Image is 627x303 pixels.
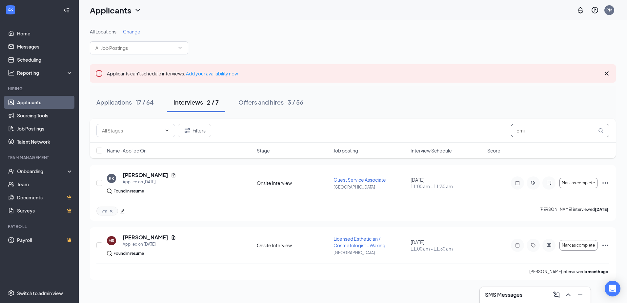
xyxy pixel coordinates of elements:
span: 11:00 am - 11:30 am [411,183,483,190]
button: ChevronUp [563,290,574,300]
span: Interview Schedule [411,147,452,154]
svg: Minimize [576,291,584,299]
span: 11:00 am - 11:30 am [411,245,483,252]
div: Open Intercom Messenger [605,281,620,296]
button: ComposeMessage [551,290,562,300]
svg: ComposeMessage [553,291,560,299]
svg: ActiveTag [529,180,537,186]
a: Scheduling [17,53,73,66]
div: Found in resume [113,250,144,257]
svg: ChevronDown [134,6,142,14]
h3: SMS Messages [485,291,522,298]
span: Mark as complete [562,181,595,185]
input: All Job Postings [95,44,175,51]
svg: ActiveChat [545,180,553,186]
span: All Locations [90,29,116,34]
a: Talent Network [17,135,73,148]
span: Licensed Esthetician / Cosmetologist - Waxing [334,236,385,248]
span: Mark as complete [562,243,595,248]
div: Reporting [17,70,73,76]
img: search.bf7aa3482b7795d4f01b.svg [107,251,112,256]
svg: Filter [183,127,191,134]
span: Applicants can't schedule interviews. [107,71,238,76]
div: [DATE] [411,176,483,190]
svg: Note [514,243,521,248]
button: Mark as complete [559,178,597,188]
div: Team Management [8,155,72,160]
span: Stage [257,147,270,154]
button: Minimize [575,290,585,300]
a: PayrollCrown [17,233,73,247]
svg: Error [95,70,103,77]
h5: [PERSON_NAME] [123,172,168,179]
svg: Notifications [576,6,584,14]
b: a month ago [585,269,608,274]
a: Team [17,178,73,191]
div: Applied on [DATE] [123,179,176,185]
svg: Settings [8,290,14,296]
div: MR [109,238,114,244]
div: KK [109,176,114,181]
a: Add your availability now [186,71,238,76]
div: Applied on [DATE] [123,241,176,248]
svg: ChevronUp [564,291,572,299]
svg: Document [171,235,176,240]
svg: Ellipses [601,179,609,187]
a: Job Postings [17,122,73,135]
svg: Tag [529,243,537,248]
svg: ChevronDown [164,128,170,133]
p: [PERSON_NAME] interviewed . [529,269,609,274]
p: [GEOGRAPHIC_DATA] [334,184,406,190]
input: All Stages [102,127,162,134]
div: Offers and hires · 3 / 56 [238,98,303,106]
div: Onboarding [17,168,68,174]
div: Payroll [8,224,72,229]
span: lvm [101,208,107,214]
div: Hiring [8,86,72,91]
img: search.bf7aa3482b7795d4f01b.svg [107,189,112,194]
div: Found in resume [113,188,144,194]
div: [DATE] [411,239,483,252]
span: Change [123,29,140,34]
p: [PERSON_NAME] interviewed . [539,207,609,215]
button: Mark as complete [559,240,597,251]
a: Sourcing Tools [17,109,73,122]
h1: Applicants [90,5,131,16]
div: Interviews · 2 / 7 [173,98,219,106]
a: Home [17,27,73,40]
div: PM [606,7,612,13]
h5: [PERSON_NAME] [123,234,168,241]
a: Messages [17,40,73,53]
a: DocumentsCrown [17,191,73,204]
svg: ChevronDown [177,45,183,51]
span: Guest Service Associate [334,177,386,183]
div: Onsite Interview [257,242,330,249]
span: Name · Applied On [107,147,147,154]
svg: Document [171,172,176,178]
svg: ActiveChat [545,243,553,248]
input: Search in interviews [511,124,609,137]
p: [GEOGRAPHIC_DATA] [334,250,406,255]
svg: QuestionInfo [591,6,599,14]
span: edit [120,209,125,213]
span: Score [487,147,500,154]
svg: MagnifyingGlass [598,128,603,133]
a: Applicants [17,96,73,109]
div: Onsite Interview [257,180,330,186]
span: Job posting [334,147,358,154]
svg: Analysis [8,70,14,76]
button: Filter Filters [178,124,211,137]
svg: Cross [109,209,114,214]
svg: Ellipses [601,241,609,249]
svg: Note [514,180,521,186]
b: [DATE] [595,207,608,212]
svg: Collapse [63,7,70,13]
svg: WorkstreamLogo [7,7,14,13]
svg: UserCheck [8,168,14,174]
div: Switch to admin view [17,290,63,296]
svg: Cross [603,70,611,77]
div: Applications · 17 / 64 [96,98,154,106]
a: SurveysCrown [17,204,73,217]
